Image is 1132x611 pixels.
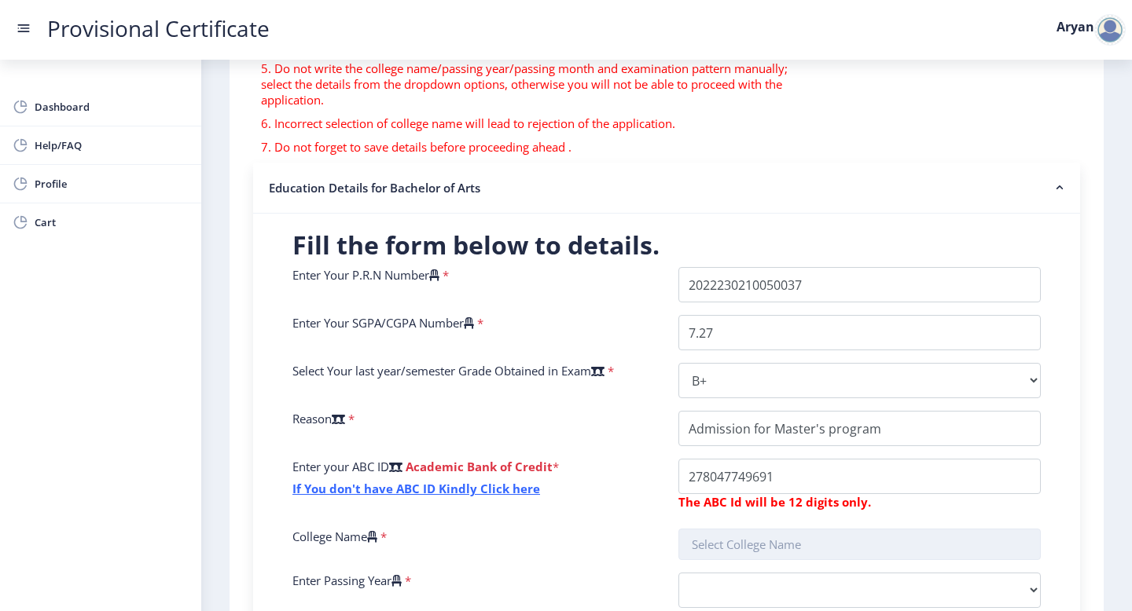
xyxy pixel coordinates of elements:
[292,481,540,496] a: If You don't have ABC ID Kindly Click here
[253,163,1080,214] nb-accordion-item-header: Education Details for Bachelor of Arts
[678,267,1041,302] input: P.R.N Number
[261,60,788,108] p: 5. Do not write the college name/passing year/passing month and examination pattern manually; sel...
[678,494,871,510] b: The ABC Id will be 12 digits only.
[678,411,1041,446] input: Reason
[261,115,788,131] p: 6. Incorrect selection of college name will lead to rejection of the application.
[35,213,189,232] span: Cart
[292,573,402,588] label: Enter Passing Year
[35,174,189,193] span: Profile
[292,315,474,331] label: Enter Your SGPA/CGPA Number
[678,529,1041,560] input: Select College Name
[678,459,1041,494] input: ABC ID
[406,459,553,474] b: Academic Bank of Credit
[292,459,402,474] label: Enter your ABC ID
[1057,20,1094,33] label: Aryan
[292,229,1041,261] h2: Fill the form below to details.
[292,529,377,544] label: College Name
[35,97,189,116] span: Dashboard
[35,136,189,155] span: Help/FAQ
[31,20,285,37] a: Provisional Certificate
[678,315,1041,350] input: Grade Point
[261,139,788,155] p: 7. Do not forget to save details before proceeding ahead .
[292,267,439,283] label: Enter Your P.R.N Number
[292,411,345,426] label: Reason
[292,363,605,379] label: Select Your last year/semester Grade Obtained in Exam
